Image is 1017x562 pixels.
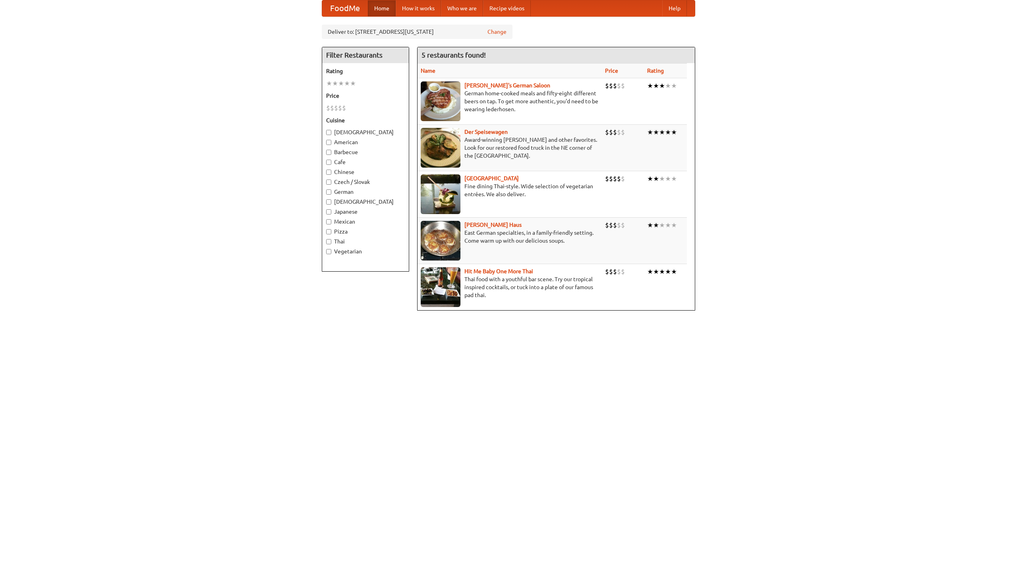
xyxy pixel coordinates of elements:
a: Name [421,68,435,74]
li: ★ [653,267,659,276]
li: ★ [647,174,653,183]
li: $ [621,174,625,183]
a: Help [662,0,687,16]
li: $ [609,174,613,183]
p: Thai food with a youthful bar scene. Try our tropical inspired cocktails, or tuck into a plate of... [421,275,599,299]
h4: Filter Restaurants [322,47,409,63]
li: ★ [344,79,350,88]
li: $ [621,267,625,276]
input: German [326,189,331,195]
p: Award-winning [PERSON_NAME] and other favorites. Look for our restored food truck in the NE corne... [421,136,599,160]
p: East German specialties, in a family-friendly setting. Come warm up with our delicious soups. [421,229,599,245]
label: Cafe [326,158,405,166]
a: Who we are [441,0,483,16]
input: [DEMOGRAPHIC_DATA] [326,199,331,205]
li: $ [613,128,617,137]
a: Rating [647,68,664,74]
input: American [326,140,331,145]
li: ★ [647,267,653,276]
label: Pizza [326,228,405,236]
input: Cafe [326,160,331,165]
li: $ [617,221,621,230]
li: ★ [671,81,677,90]
h5: Cuisine [326,116,405,124]
li: $ [342,104,346,112]
li: ★ [659,128,665,137]
li: $ [613,221,617,230]
li: $ [609,128,613,137]
li: $ [613,81,617,90]
li: $ [617,128,621,137]
li: ★ [332,79,338,88]
img: satay.jpg [421,174,460,214]
label: Mexican [326,218,405,226]
label: [DEMOGRAPHIC_DATA] [326,198,405,206]
input: Japanese [326,209,331,214]
label: Vegetarian [326,247,405,255]
input: Chinese [326,170,331,175]
li: ★ [653,81,659,90]
a: How it works [396,0,441,16]
li: $ [617,174,621,183]
li: ★ [671,221,677,230]
li: $ [621,128,625,137]
input: Vegetarian [326,249,331,254]
li: ★ [647,128,653,137]
li: $ [613,174,617,183]
ng-pluralize: 5 restaurants found! [421,51,486,59]
li: ★ [665,128,671,137]
p: Fine dining Thai-style. Wide selection of vegetarian entrées. We also deliver. [421,182,599,198]
a: [PERSON_NAME]'s German Saloon [464,82,550,89]
li: ★ [659,267,665,276]
a: FoodMe [322,0,368,16]
label: Czech / Slovak [326,178,405,186]
label: Japanese [326,208,405,216]
label: Thai [326,238,405,245]
li: $ [617,267,621,276]
li: $ [609,221,613,230]
input: Thai [326,239,331,244]
label: Barbecue [326,148,405,156]
h5: Price [326,92,405,100]
img: babythai.jpg [421,267,460,307]
li: ★ [647,81,653,90]
label: Chinese [326,168,405,176]
li: $ [330,104,334,112]
li: $ [609,81,613,90]
li: $ [605,81,609,90]
li: $ [605,174,609,183]
a: Change [487,28,507,36]
li: ★ [671,128,677,137]
li: ★ [653,221,659,230]
a: Price [605,68,618,74]
input: Mexican [326,219,331,224]
li: ★ [671,174,677,183]
li: ★ [350,79,356,88]
li: $ [334,104,338,112]
a: Hit Me Baby One More Thai [464,268,533,274]
li: ★ [659,221,665,230]
li: $ [326,104,330,112]
a: [GEOGRAPHIC_DATA] [464,175,519,182]
input: [DEMOGRAPHIC_DATA] [326,130,331,135]
li: ★ [653,128,659,137]
li: ★ [326,79,332,88]
li: $ [621,221,625,230]
li: $ [613,267,617,276]
a: Der Speisewagen [464,129,508,135]
img: speisewagen.jpg [421,128,460,168]
li: ★ [653,174,659,183]
input: Pizza [326,229,331,234]
li: $ [605,267,609,276]
h5: Rating [326,67,405,75]
li: $ [338,104,342,112]
li: ★ [665,221,671,230]
a: Recipe videos [483,0,531,16]
li: ★ [665,174,671,183]
label: [DEMOGRAPHIC_DATA] [326,128,405,136]
input: Barbecue [326,150,331,155]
